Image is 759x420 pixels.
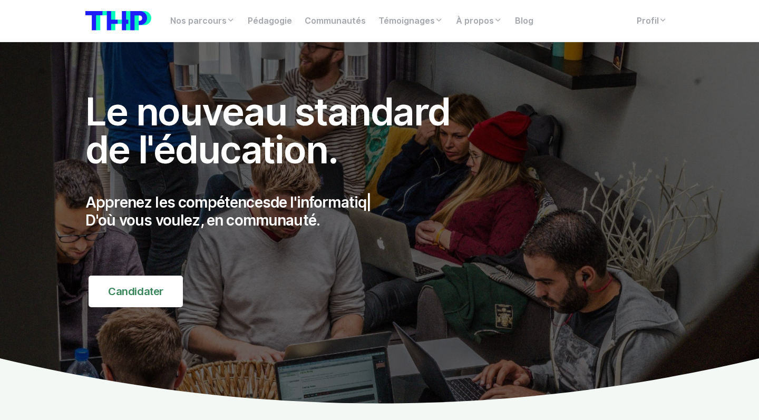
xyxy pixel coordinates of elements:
[85,93,473,169] h1: Le nouveau standard de l'éducation.
[85,194,473,229] p: Apprenez les compétences D'où vous voulez, en communauté.
[366,193,371,211] span: |
[298,11,372,32] a: Communautés
[241,11,298,32] a: Pédagogie
[85,11,151,31] img: logo
[630,11,674,32] a: Profil
[450,11,509,32] a: À propos
[164,11,241,32] a: Nos parcours
[372,11,450,32] a: Témoignages
[270,193,366,211] span: de l'informatiq
[509,11,540,32] a: Blog
[89,276,183,307] a: Candidater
